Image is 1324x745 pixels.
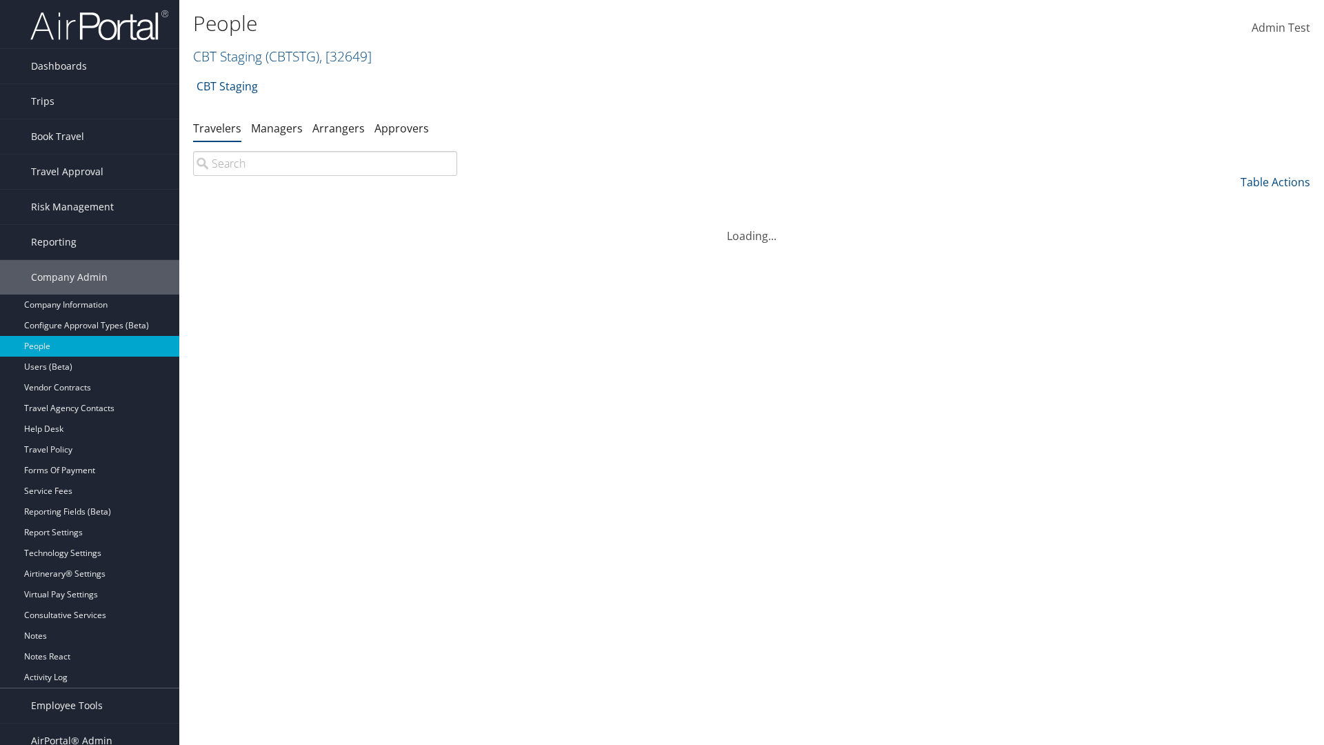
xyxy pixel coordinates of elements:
h1: People [193,9,938,38]
span: Trips [31,84,54,119]
span: Employee Tools [31,688,103,723]
a: Table Actions [1241,175,1310,190]
a: Admin Test [1252,7,1310,50]
a: Travelers [193,121,241,136]
a: Approvers [374,121,429,136]
a: CBT Staging [197,72,258,100]
span: Company Admin [31,260,108,295]
span: Book Travel [31,119,84,154]
span: Admin Test [1252,20,1310,35]
span: , [ 32649 ] [319,47,372,66]
img: airportal-logo.png [30,9,168,41]
span: ( CBTSTG ) [265,47,319,66]
span: Dashboards [31,49,87,83]
input: Search [193,151,457,176]
a: CBT Staging [193,47,372,66]
span: Risk Management [31,190,114,224]
span: Travel Approval [31,155,103,189]
div: Loading... [193,211,1310,244]
a: Arrangers [312,121,365,136]
span: Reporting [31,225,77,259]
a: Managers [251,121,303,136]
